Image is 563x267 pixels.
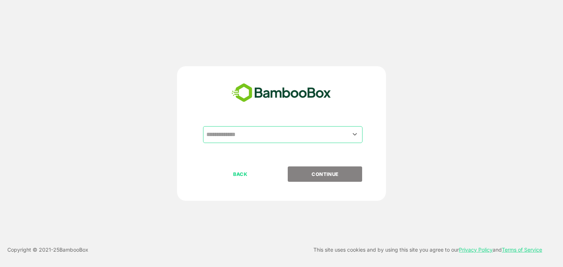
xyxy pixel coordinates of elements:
button: BACK [203,166,277,182]
p: Copyright © 2021- 25 BambooBox [7,245,88,254]
p: CONTINUE [288,170,362,178]
button: Open [350,129,360,139]
img: bamboobox [228,81,335,105]
button: CONTINUE [288,166,362,182]
a: Privacy Policy [459,247,493,253]
p: BACK [204,170,277,178]
p: This site uses cookies and by using this site you agree to our and [313,245,542,254]
a: Terms of Service [502,247,542,253]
